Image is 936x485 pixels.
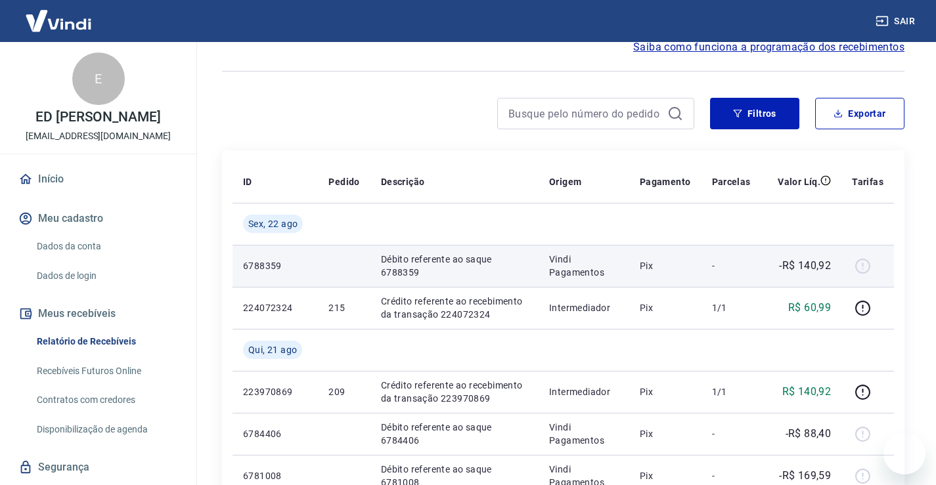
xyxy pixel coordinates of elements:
a: Recebíveis Futuros Online [32,358,181,385]
p: - [712,259,751,272]
p: - [712,469,751,482]
p: -R$ 140,92 [779,258,831,274]
p: 1/1 [712,385,751,398]
iframe: Botão para abrir a janela de mensagens [883,432,925,474]
a: Contratos com credores [32,387,181,413]
p: Parcelas [712,175,751,188]
p: Crédito referente ao recebimento da transação 224072324 [381,295,528,321]
p: Débito referente ao saque 6788359 [381,253,528,279]
p: Pix [640,385,691,398]
p: [EMAIL_ADDRESS][DOMAIN_NAME] [26,129,171,143]
p: Pix [640,259,691,272]
p: Débito referente ao saque 6784406 [381,421,528,447]
input: Busque pelo número do pedido [508,104,662,123]
p: Pix [640,301,691,314]
p: Crédito referente ao recebimento da transação 223970869 [381,379,528,405]
a: Início [16,165,181,194]
p: -R$ 169,59 [779,468,831,484]
p: Tarifas [852,175,883,188]
p: Valor Líq. [778,175,820,188]
a: Saiba como funciona a programação dos recebimentos [633,39,904,55]
p: 1/1 [712,301,751,314]
button: Sair [873,9,920,33]
p: Descrição [381,175,425,188]
p: Pagamento [640,175,691,188]
p: 6784406 [243,427,307,440]
p: R$ 140,92 [782,384,832,400]
p: -R$ 88,40 [786,426,832,442]
p: 223970869 [243,385,307,398]
p: 209 [328,385,359,398]
p: R$ 60,99 [788,300,831,316]
a: Segurança [16,453,181,482]
span: Qui, 21 ago [248,343,297,356]
button: Filtros [710,98,799,129]
p: Intermediador [549,301,619,314]
p: Pedido [328,175,359,188]
p: Pix [640,469,691,482]
p: ED [PERSON_NAME] [35,110,161,124]
p: - [712,427,751,440]
p: Origem [549,175,581,188]
span: Sex, 22 ago [248,217,298,230]
p: 224072324 [243,301,307,314]
p: 215 [328,301,359,314]
p: Intermediador [549,385,619,398]
a: Disponibilização de agenda [32,416,181,443]
p: Vindi Pagamentos [549,253,619,279]
img: Vindi [16,1,101,41]
p: Pix [640,427,691,440]
div: E [72,53,125,105]
button: Meus recebíveis [16,299,181,328]
button: Meu cadastro [16,204,181,233]
a: Dados da conta [32,233,181,260]
p: 6781008 [243,469,307,482]
p: 6788359 [243,259,307,272]
a: Dados de login [32,263,181,289]
button: Exportar [815,98,904,129]
p: Vindi Pagamentos [549,421,619,447]
p: ID [243,175,252,188]
a: Relatório de Recebíveis [32,328,181,355]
